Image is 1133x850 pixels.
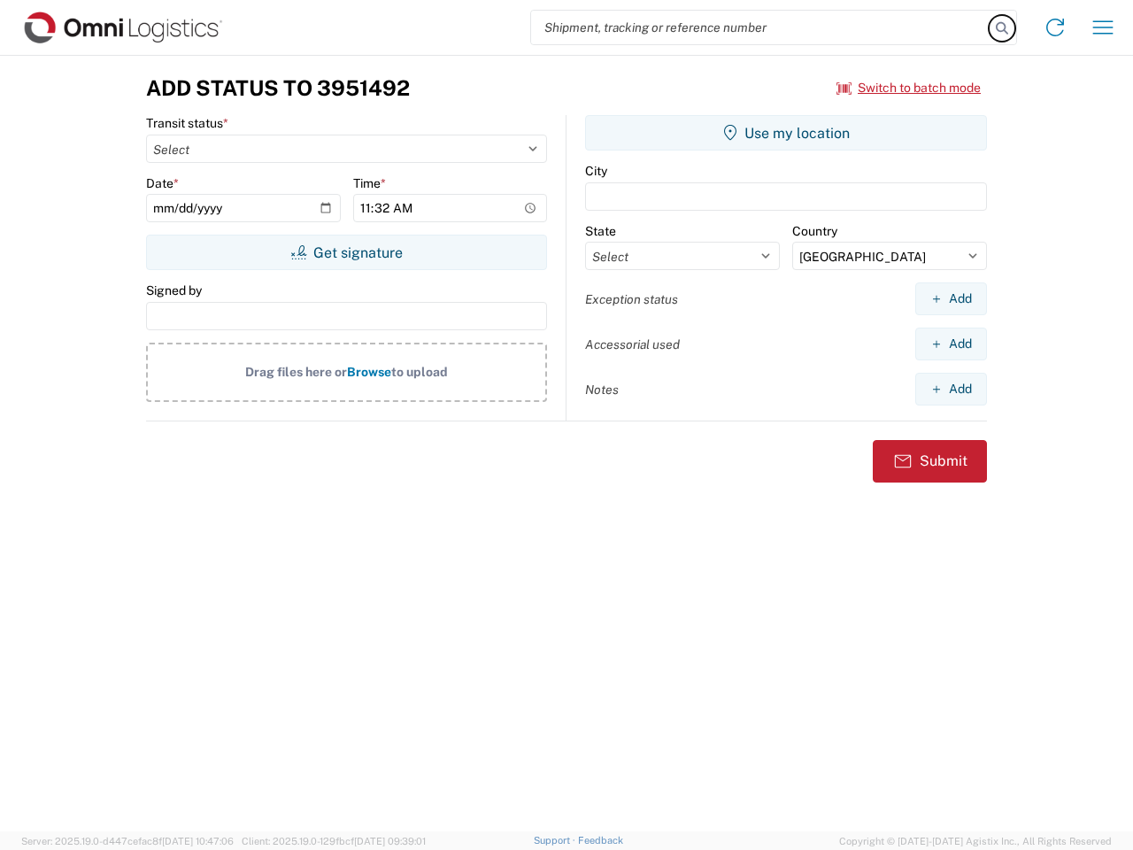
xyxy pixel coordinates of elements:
a: Support [534,835,578,846]
span: [DATE] 09:39:01 [354,836,426,846]
span: Drag files here or [245,365,347,379]
span: [DATE] 10:47:06 [162,836,234,846]
span: Browse [347,365,391,379]
button: Submit [873,440,987,483]
input: Shipment, tracking or reference number [531,11,990,44]
button: Get signature [146,235,547,270]
label: Country [792,223,837,239]
button: Add [915,328,987,360]
label: Exception status [585,291,678,307]
h3: Add Status to 3951492 [146,75,410,101]
label: City [585,163,607,179]
label: Accessorial used [585,336,680,352]
a: Feedback [578,835,623,846]
label: Transit status [146,115,228,131]
span: Client: 2025.19.0-129fbcf [242,836,426,846]
button: Add [915,373,987,406]
button: Switch to batch mode [836,73,981,103]
label: State [585,223,616,239]
label: Signed by [146,282,202,298]
span: Copyright © [DATE]-[DATE] Agistix Inc., All Rights Reserved [839,833,1112,849]
button: Use my location [585,115,987,151]
label: Notes [585,382,619,398]
label: Date [146,175,179,191]
span: to upload [391,365,448,379]
span: Server: 2025.19.0-d447cefac8f [21,836,234,846]
label: Time [353,175,386,191]
button: Add [915,282,987,315]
